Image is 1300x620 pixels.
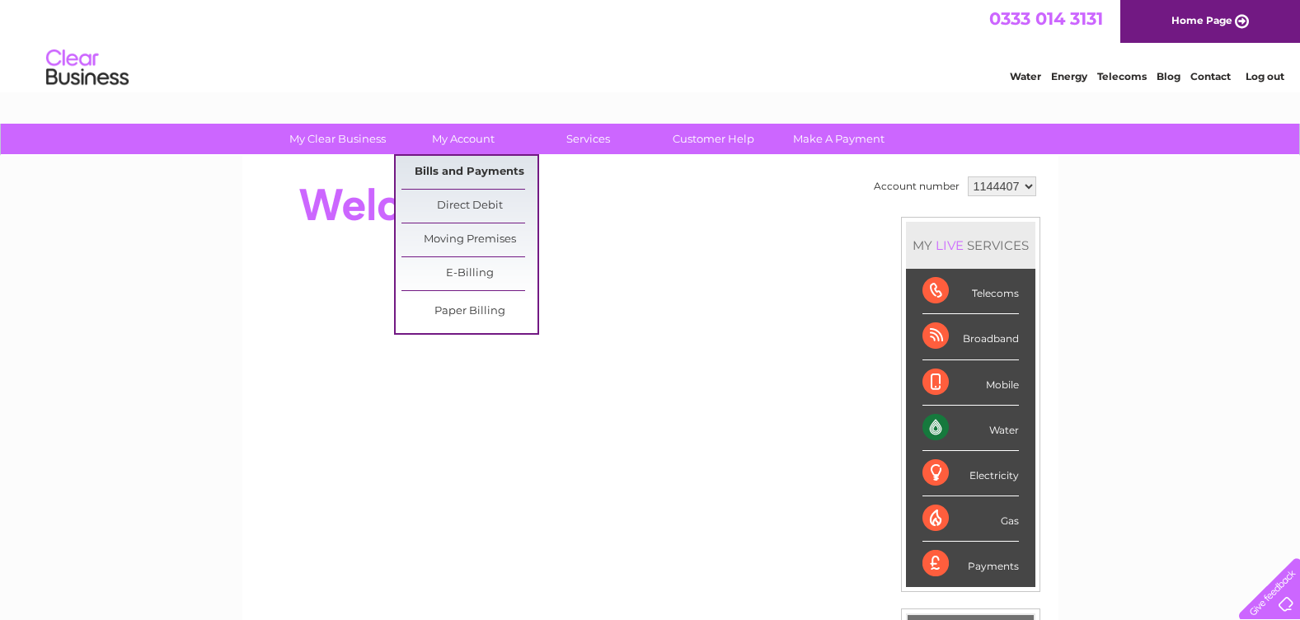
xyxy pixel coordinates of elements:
[261,9,1040,80] div: Clear Business is a trading name of Verastar Limited (registered in [GEOGRAPHIC_DATA] No. 3667643...
[401,295,537,328] a: Paper Billing
[401,223,537,256] a: Moving Premises
[45,43,129,93] img: logo.png
[520,124,656,154] a: Services
[401,190,537,223] a: Direct Debit
[922,406,1019,451] div: Water
[1051,70,1087,82] a: Energy
[1246,70,1284,82] a: Log out
[401,156,537,189] a: Bills and Payments
[906,222,1035,269] div: MY SERVICES
[870,172,964,200] td: Account number
[922,542,1019,586] div: Payments
[922,451,1019,496] div: Electricity
[1097,70,1147,82] a: Telecoms
[922,269,1019,314] div: Telecoms
[771,124,907,154] a: Make A Payment
[645,124,781,154] a: Customer Help
[1190,70,1231,82] a: Contact
[932,237,967,253] div: LIVE
[922,360,1019,406] div: Mobile
[922,496,1019,542] div: Gas
[989,8,1103,29] a: 0333 014 3131
[1010,70,1041,82] a: Water
[270,124,406,154] a: My Clear Business
[922,314,1019,359] div: Broadband
[395,124,531,154] a: My Account
[401,257,537,290] a: E-Billing
[1157,70,1180,82] a: Blog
